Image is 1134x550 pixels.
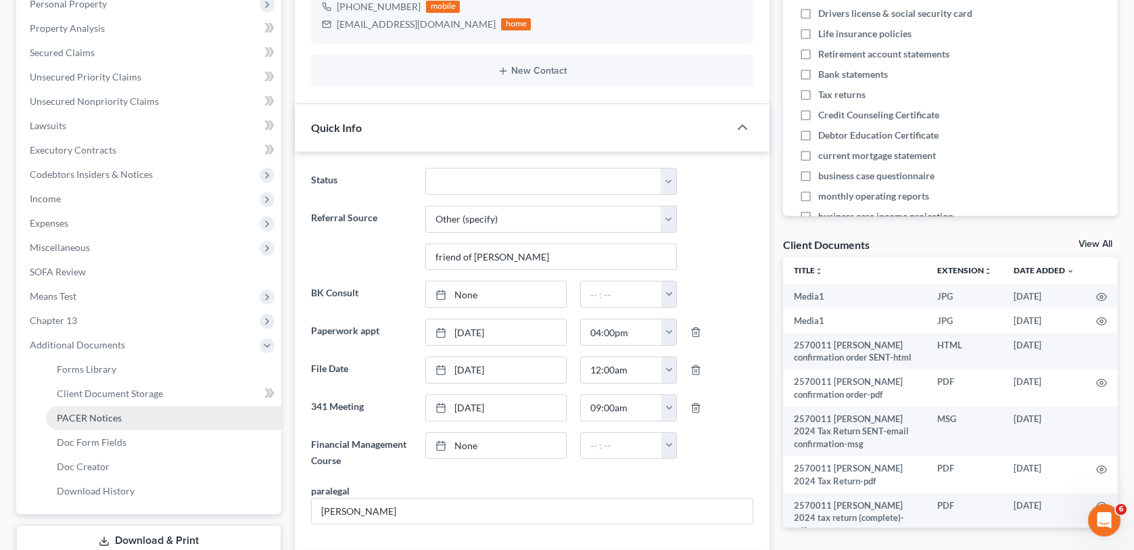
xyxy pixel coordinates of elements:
span: Debtor Education Certificate [818,129,939,142]
td: MSG [926,407,1003,456]
td: 2570011 [PERSON_NAME] 2024 Tax Return-pdf [783,456,926,493]
span: Life insurance policies [818,27,912,41]
a: Doc Creator [46,455,281,479]
span: SOFA Review [30,266,86,277]
span: Doc Form Fields [57,436,126,448]
i: unfold_more [815,267,823,275]
a: Extensionunfold_more [937,265,992,275]
span: business case questionnaire [818,169,935,183]
span: Download History [57,485,135,497]
label: Paperwork appt [304,319,418,346]
td: PDF [926,493,1003,543]
div: home [501,18,531,30]
a: Client Document Storage [46,382,281,406]
span: Credit Counseling Certificate [818,108,939,122]
span: Unsecured Priority Claims [30,71,141,83]
span: Lawsuits [30,120,66,131]
input: -- : -- [581,319,662,345]
label: Financial Management Course [304,432,418,473]
td: [DATE] [1003,456,1085,493]
a: SOFA Review [19,260,281,284]
td: HTML [926,333,1003,370]
a: Property Analysis [19,16,281,41]
input: -- : -- [581,433,662,459]
td: [DATE] [1003,284,1085,308]
span: Property Analysis [30,22,105,34]
a: [DATE] [426,357,566,383]
span: Client Document Storage [57,388,163,399]
span: Miscellaneous [30,242,90,253]
a: Secured Claims [19,41,281,65]
a: Download History [46,479,281,503]
label: BK Consult [304,281,418,308]
span: Quick Info [311,121,362,134]
span: Tax returns [818,88,866,101]
div: Client Documents [783,237,870,252]
i: unfold_more [984,267,992,275]
span: Doc Creator [57,461,110,472]
input: -- : -- [581,395,662,421]
a: PACER Notices [46,406,281,430]
span: Codebtors Insiders & Notices [30,168,153,180]
a: Doc Form Fields [46,430,281,455]
label: File Date [304,357,418,384]
input: Other Referral Source [426,244,677,270]
i: expand_more [1066,267,1074,275]
td: PDF [926,370,1003,407]
td: 2570011 [PERSON_NAME] confirmation order SENT-html [783,333,926,370]
span: monthly operating reports [818,189,929,203]
a: Date Added expand_more [1014,265,1074,275]
span: Executory Contracts [30,144,116,156]
div: [EMAIL_ADDRESS][DOMAIN_NAME] [337,18,496,31]
button: New Contact [322,66,742,76]
a: Unsecured Priority Claims [19,65,281,89]
td: Media1 [783,308,926,333]
a: Lawsuits [19,114,281,138]
span: 6 [1116,504,1127,515]
input: -- [312,499,752,524]
label: Referral Source [304,206,418,271]
a: [DATE] [426,319,566,345]
a: None [426,281,566,307]
span: Drivers license & social security card [818,7,972,20]
span: Secured Claims [30,47,95,58]
a: Unsecured Nonpriority Claims [19,89,281,114]
td: JPG [926,284,1003,308]
span: business case income projection [818,210,953,223]
label: Status [304,168,418,195]
td: [DATE] [1003,308,1085,333]
a: Titleunfold_more [794,265,823,275]
span: current mortgage statement [818,149,936,162]
td: [DATE] [1003,370,1085,407]
input: -- : -- [581,281,662,307]
input: -- : -- [581,357,662,383]
span: Retirement account statements [818,47,949,61]
td: 2570011 [PERSON_NAME] confirmation order-pdf [783,370,926,407]
span: PACER Notices [57,412,122,423]
a: None [426,433,566,459]
span: Forms Library [57,363,116,375]
iframe: Intercom live chat [1088,504,1120,536]
a: Forms Library [46,357,281,382]
a: View All [1079,239,1112,249]
span: Means Test [30,290,76,302]
span: Unsecured Nonpriority Claims [30,95,159,107]
span: Chapter 13 [30,315,77,326]
span: Bank statements [818,68,888,81]
span: Expenses [30,217,68,229]
span: Income [30,193,61,204]
td: 2570011 [PERSON_NAME] 2024 tax return (complete)-pdf [783,493,926,543]
td: Media1 [783,284,926,308]
td: [DATE] [1003,407,1085,456]
label: 341 Meeting [304,394,418,421]
td: 2570011 [PERSON_NAME] 2024 Tax Return SENT-email confirmation-msg [783,407,926,456]
a: [DATE] [426,395,566,421]
a: Executory Contracts [19,138,281,162]
span: Additional Documents [30,339,125,350]
td: PDF [926,456,1003,493]
td: [DATE] [1003,333,1085,370]
td: [DATE] [1003,493,1085,543]
td: JPG [926,308,1003,333]
div: mobile [426,1,460,13]
div: paralegal [311,484,350,498]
